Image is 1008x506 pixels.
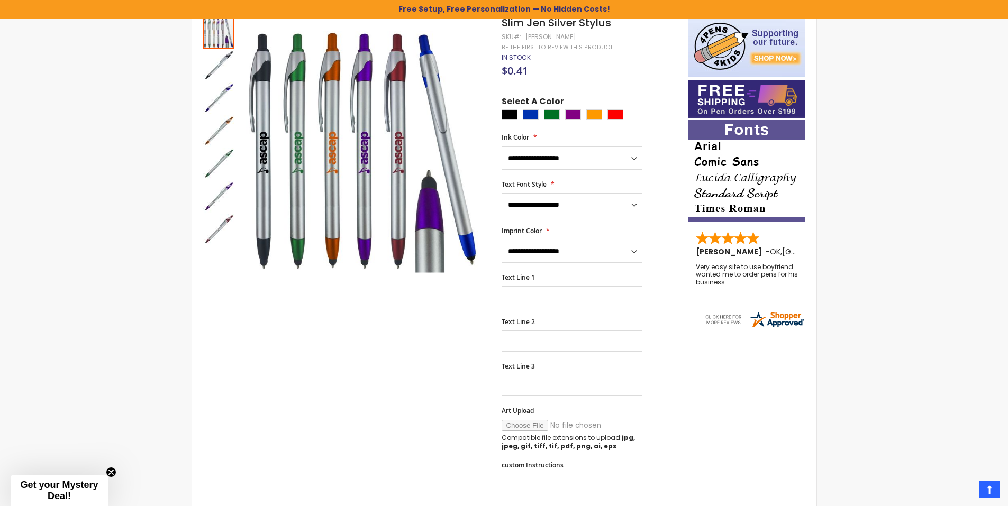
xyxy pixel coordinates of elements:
div: Orange [586,109,602,120]
img: Slim Jen Silver Stylus [203,181,234,213]
span: OK [770,246,780,257]
a: Be the first to review this product [502,43,613,51]
div: Availability [502,53,531,62]
span: Text Font Style [502,180,547,189]
span: - , [766,246,860,257]
span: [PERSON_NAME] [696,246,766,257]
div: Black [502,109,517,120]
img: 4pens 4 kids [688,16,805,77]
div: Get your Mystery Deal!Close teaser [11,475,108,506]
div: Slim Jen Silver Stylus [203,49,235,81]
img: Free shipping on orders over $199 [688,80,805,118]
img: Slim Jen Silver Stylus [203,82,234,114]
button: Close teaser [106,467,116,477]
img: Slim Jen Silver Stylus [203,148,234,180]
img: font-personalization-examples [688,120,805,222]
div: Slim Jen Silver Stylus [203,114,235,147]
a: 4pens.com certificate URL [704,322,805,331]
span: $0.41 [502,63,528,78]
div: Green [544,109,560,120]
strong: jpg, jpeg, gif, tiff, tif, pdf, png, ai, eps [502,433,635,450]
img: Slim Jen Silver Stylus [203,115,234,147]
div: Red [607,109,623,120]
img: 4pens.com widget logo [704,310,805,329]
div: Very easy site to use boyfriend wanted me to order pens for his business [696,263,798,286]
div: Blue [523,109,539,120]
div: Slim Jen Silver Stylus [203,147,235,180]
img: Slim Jen Silver Stylus [246,31,488,273]
span: In stock [502,53,531,62]
iframe: Google Customer Reviews [921,477,1008,506]
span: Ink Color [502,133,529,142]
span: Text Line 2 [502,317,535,326]
img: Slim Jen Silver Stylus [203,214,234,245]
span: custom Instructions [502,461,564,470]
div: Slim Jen Silver Stylus [203,213,234,245]
img: Slim Jen Silver Stylus [203,50,234,81]
span: Text Line 1 [502,273,535,282]
span: Text Line 3 [502,362,535,371]
div: Purple [565,109,581,120]
span: Imprint Color [502,226,542,235]
span: Select A Color [502,96,564,110]
div: [PERSON_NAME] [525,33,576,41]
span: Slim Jen Silver Stylus [502,15,611,30]
span: Get your Mystery Deal! [20,480,98,501]
span: Art Upload [502,406,534,415]
span: [GEOGRAPHIC_DATA] [782,246,860,257]
div: Slim Jen Silver Stylus [203,180,235,213]
p: Compatible file extensions to upload: [502,434,642,450]
div: Slim Jen Silver Stylus [203,81,235,114]
strong: SKU [502,32,521,41]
